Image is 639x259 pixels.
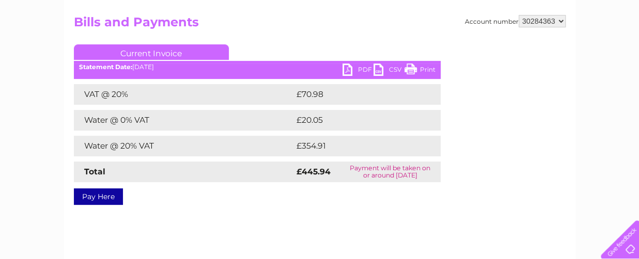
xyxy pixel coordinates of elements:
[74,15,566,35] h2: Bills and Payments
[74,110,294,131] td: Water @ 0% VAT
[465,15,566,27] div: Account number
[457,44,477,52] a: Water
[444,5,516,18] a: 0333 014 3131
[297,167,331,176] strong: £445.94
[74,63,441,71] div: [DATE]
[74,188,123,205] a: Pay Here
[84,167,105,176] strong: Total
[294,110,420,131] td: £20.05
[79,63,132,71] b: Statement Date:
[549,44,564,52] a: Blog
[294,136,422,156] td: £354.91
[404,63,435,78] a: Print
[22,27,75,58] img: logo.png
[605,44,629,52] a: Log out
[76,6,564,50] div: Clear Business is a trading name of Verastar Limited (registered in [GEOGRAPHIC_DATA] No. 3667643...
[74,44,229,60] a: Current Invoice
[340,161,441,182] td: Payment will be taken on or around [DATE]
[483,44,506,52] a: Energy
[512,44,543,52] a: Telecoms
[74,84,294,105] td: VAT @ 20%
[294,84,420,105] td: £70.98
[74,136,294,156] td: Water @ 20% VAT
[373,63,404,78] a: CSV
[570,44,596,52] a: Contact
[342,63,373,78] a: PDF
